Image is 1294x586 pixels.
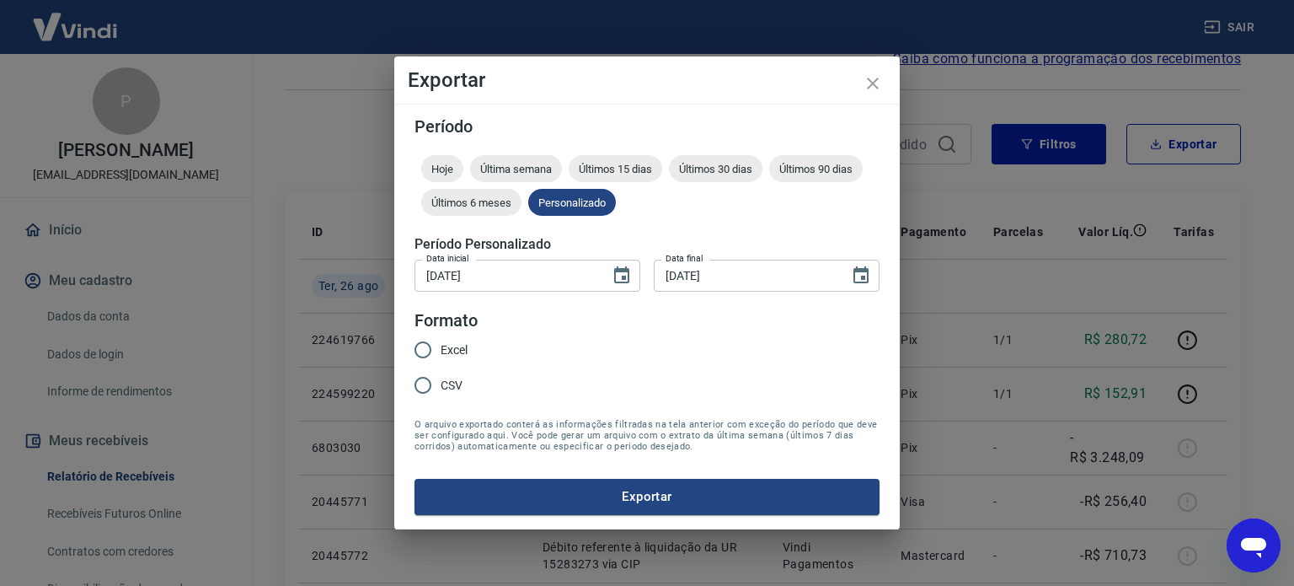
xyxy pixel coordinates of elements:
[414,260,598,291] input: DD/MM/YYYY
[421,196,521,209] span: Últimos 6 meses
[569,163,662,175] span: Últimos 15 dias
[470,155,562,182] div: Última semana
[441,377,463,395] span: CSV
[605,259,639,293] button: Choose date, selected date is 20 de ago de 2025
[414,479,880,514] button: Exportar
[669,163,762,175] span: Últimos 30 dias
[844,259,878,293] button: Choose date, selected date is 26 de ago de 2025
[669,155,762,182] div: Últimos 30 dias
[528,189,616,216] div: Personalizado
[414,236,880,253] h5: Período Personalizado
[853,63,893,104] button: close
[769,163,863,175] span: Últimos 90 dias
[569,155,662,182] div: Últimos 15 dias
[1227,519,1281,573] iframe: Botão para abrir a janela de mensagens
[421,189,521,216] div: Últimos 6 meses
[421,163,463,175] span: Hoje
[426,252,469,265] label: Data inicial
[666,252,703,265] label: Data final
[408,70,886,90] h4: Exportar
[414,419,880,452] span: O arquivo exportado conterá as informações filtradas na tela anterior com exceção do período que ...
[654,260,837,291] input: DD/MM/YYYY
[528,196,616,209] span: Personalizado
[414,118,880,135] h5: Período
[421,155,463,182] div: Hoje
[470,163,562,175] span: Última semana
[769,155,863,182] div: Últimos 90 dias
[441,341,468,359] span: Excel
[414,309,478,333] legend: Formato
